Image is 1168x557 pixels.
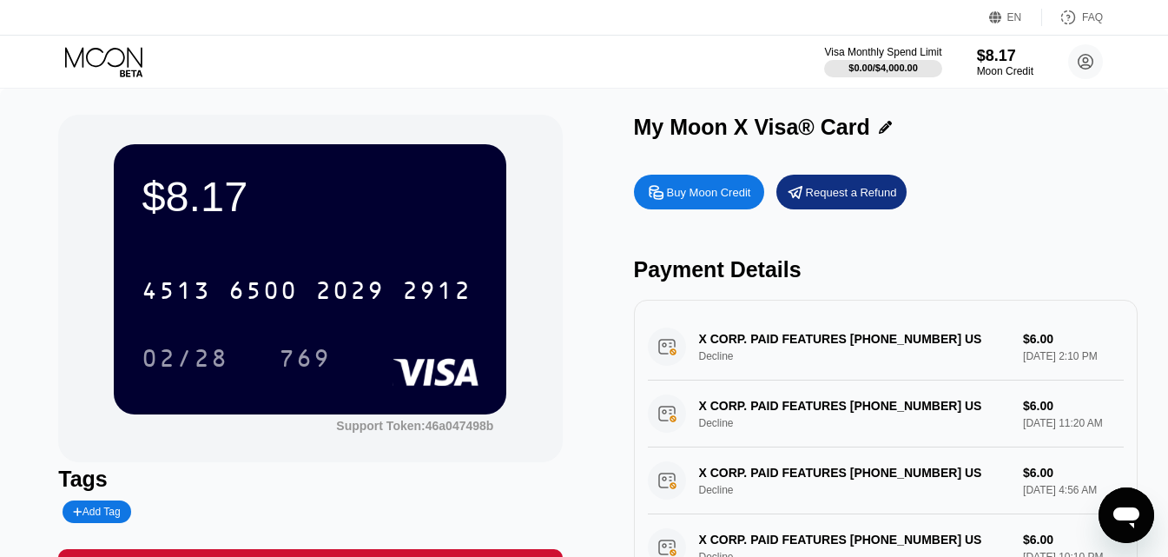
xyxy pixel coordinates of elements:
div: FAQ [1082,11,1103,23]
div: $8.17 [977,47,1033,65]
div: Request a Refund [806,185,897,200]
div: 2912 [402,279,472,307]
div: Add Tag [63,501,130,523]
div: FAQ [1042,9,1103,26]
div: 02/28 [129,336,241,380]
iframe: Button to launch messaging window [1099,487,1154,543]
div: 4513650020292912 [131,269,482,312]
div: Buy Moon Credit [667,185,751,200]
div: Visa Monthly Spend Limit$0.00/$4,000.00 [824,46,941,77]
div: Buy Moon Credit [634,175,764,209]
div: Request a Refund [776,175,907,209]
div: Payment Details [634,257,1138,282]
div: Visa Monthly Spend Limit [824,46,941,58]
div: 769 [279,347,331,375]
div: EN [989,9,1042,26]
div: EN [1007,11,1022,23]
div: $8.17Moon Credit [977,47,1033,77]
div: 02/28 [142,347,228,375]
div: 769 [266,336,344,380]
div: Add Tag [73,506,120,518]
div: Support Token:46a047498b [336,419,493,433]
div: $0.00 / $4,000.00 [848,63,918,73]
div: 2029 [315,279,385,307]
div: Moon Credit [977,65,1033,77]
div: My Moon X Visa® Card [634,115,870,140]
div: Tags [58,467,562,492]
div: $8.17 [142,172,478,221]
div: 4513 [142,279,211,307]
div: 6500 [228,279,298,307]
div: Support Token: 46a047498b [336,419,493,433]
